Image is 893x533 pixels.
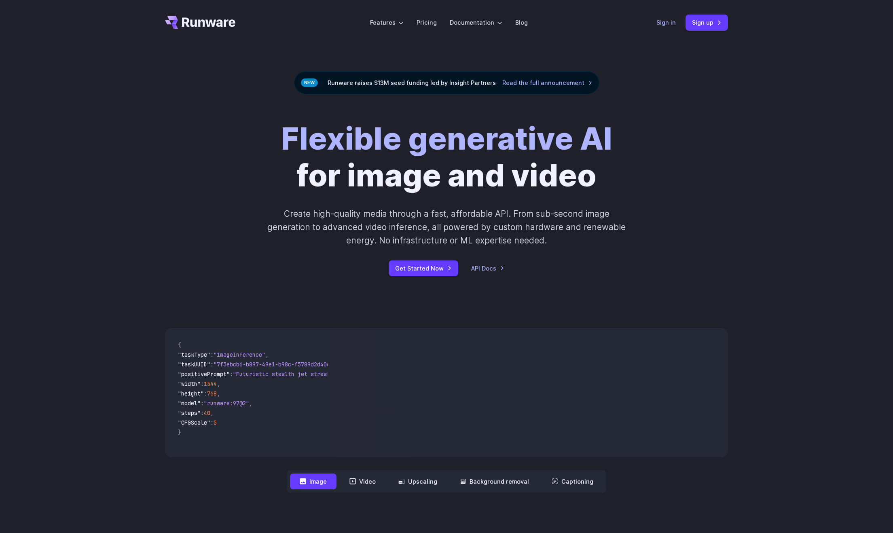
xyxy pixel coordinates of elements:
[450,18,502,27] label: Documentation
[214,361,336,368] span: "7f3ebcb6-b897-49e1-b98c-f5789d2d40d7"
[471,264,504,273] a: API Docs
[294,71,599,94] div: Runware raises $13M seed funding led by Insight Partners
[201,380,204,387] span: :
[389,260,458,276] a: Get Started Now
[249,400,252,407] span: ,
[178,409,201,417] span: "steps"
[686,15,728,30] a: Sign up
[178,341,181,349] span: {
[217,380,220,387] span: ,
[542,474,603,489] button: Captioning
[656,18,676,27] a: Sign in
[233,370,527,378] span: "Futuristic stealth jet streaking through a neon-lit cityscape with glowing purple exhaust"
[178,351,210,358] span: "taskType"
[214,351,265,358] span: "imageInference"
[178,361,210,368] span: "taskUUID"
[204,409,210,417] span: 40
[201,409,204,417] span: :
[178,390,204,397] span: "height"
[281,120,612,194] h1: for image and video
[265,351,269,358] span: ,
[178,380,201,387] span: "width"
[204,400,249,407] span: "runware:97@2"
[207,390,217,397] span: 768
[267,207,627,247] p: Create high-quality media through a fast, affordable API. From sub-second image generation to adv...
[178,400,201,407] span: "model"
[214,419,217,426] span: 5
[210,361,214,368] span: :
[210,351,214,358] span: :
[340,474,385,489] button: Video
[281,120,612,157] strong: Flexible generative AI
[201,400,204,407] span: :
[217,390,220,397] span: ,
[178,370,230,378] span: "positivePrompt"
[210,409,214,417] span: ,
[389,474,447,489] button: Upscaling
[178,419,210,426] span: "CFGScale"
[230,370,233,378] span: :
[210,419,214,426] span: :
[417,18,437,27] a: Pricing
[165,16,235,29] a: Go to /
[502,78,593,87] a: Read the full announcement
[515,18,528,27] a: Blog
[178,429,181,436] span: }
[450,474,539,489] button: Background removal
[204,390,207,397] span: :
[370,18,404,27] label: Features
[290,474,336,489] button: Image
[204,380,217,387] span: 1344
